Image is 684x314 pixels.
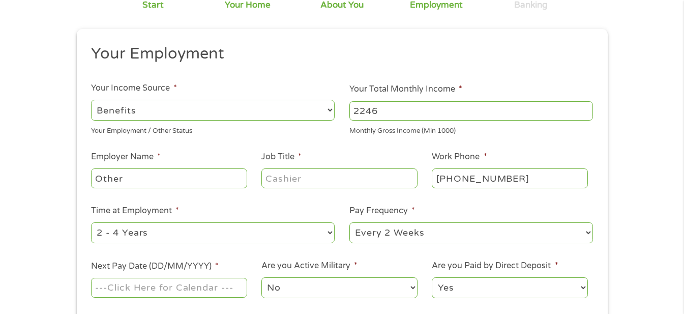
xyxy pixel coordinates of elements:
div: Your Employment / Other Status [91,123,335,136]
label: Your Total Monthly Income [349,84,462,95]
label: Time at Employment [91,206,179,216]
input: Cashier [261,168,417,188]
div: Monthly Gross Income (Min 1000) [349,123,593,136]
input: Walmart [91,168,247,188]
label: Next Pay Date (DD/MM/YYYY) [91,261,219,272]
label: Are you Paid by Direct Deposit [432,261,558,271]
input: ---Click Here for Calendar --- [91,278,247,297]
input: 1800 [349,101,593,121]
h2: Your Employment [91,44,585,64]
label: Work Phone [432,152,487,162]
input: (231) 754-4010 [432,168,587,188]
label: Job Title [261,152,302,162]
label: Your Income Source [91,83,177,94]
label: Pay Frequency [349,206,415,216]
label: Are you Active Military [261,261,358,271]
label: Employer Name [91,152,161,162]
